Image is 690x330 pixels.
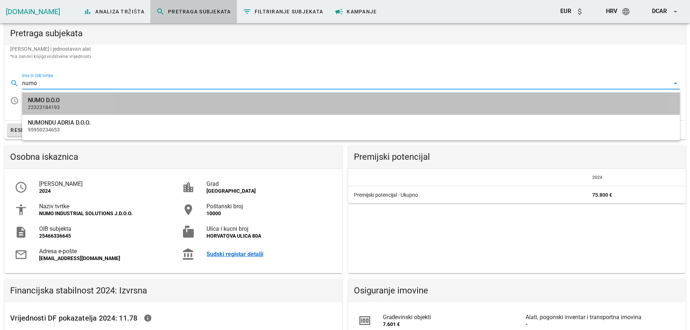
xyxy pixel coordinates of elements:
[335,7,377,16] span: Kampanje
[4,22,686,45] div: Pretraga subjekata
[182,181,195,194] i: location_city
[348,186,586,204] td: Premijski potencijal - Ukupno
[348,279,686,302] div: Osiguranje imovine
[526,321,676,327] div: -
[156,7,231,16] span: Pretraga subjekata
[243,7,323,16] span: Filtriranje subjekata
[39,233,164,239] div: 25466336645
[383,321,508,327] div: 7.601 €
[652,8,667,14] span: dcar
[39,225,164,232] div: OIB subjekta
[206,251,332,258] a: Sudski registar detalji
[4,279,342,302] div: Financijska stabilnost 2024: Izvrsna
[671,79,680,88] i: arrow_drop_down
[10,96,19,105] i: access_time
[586,169,686,186] th: 2024
[14,226,28,239] i: description
[671,7,680,16] i: arrow_drop_down
[182,226,195,239] i: markunread_mailbox
[83,7,92,16] i: bar_chart
[243,7,251,16] i: filter_list
[39,210,164,217] div: NUMO INDUSTRIAL SOLUTIONS J.D.O.O.
[28,119,674,126] div: NUMONDU ADRIA D.O.O.
[182,248,195,261] i: account_balance
[10,126,50,134] span: Resetiraj
[28,127,674,133] div: 95950234653
[4,145,342,168] div: Osobna iskaznica
[358,314,371,327] i: money
[6,7,60,16] a: [DOMAIN_NAME]
[10,79,19,88] i: search
[206,225,332,232] div: Ulica i kucni broj
[383,314,508,321] div: Građevinski objekti
[39,180,164,187] div: [PERSON_NAME]
[592,175,602,180] span: 2024
[586,186,686,204] td: 75.800 €
[7,124,53,137] button: Resetiraj
[348,145,686,168] div: Premijski potencijal
[560,8,571,14] span: EUR
[39,248,164,255] div: Adresa e-pošte
[39,203,164,210] div: Naziv tvrtke
[14,248,28,261] i: mail_outline
[14,181,28,194] i: access_time
[22,73,53,79] label: Ime ili OIB tvrtke
[39,255,164,262] div: [EMAIL_ADDRESS][DOMAIN_NAME]
[22,78,670,89] input: Počnite upisivati za pretragu
[606,8,617,14] span: hrv
[335,7,343,16] i: campaign
[14,203,28,216] i: accessibility
[83,7,145,16] span: Analiza tržišta
[28,97,674,104] div: NUMO D.O.O
[206,210,332,217] div: 10000
[206,233,332,239] div: HORVATOVA ULICA 80A
[10,53,680,60] div: *na osnovi knjigovodstvene vrijednosti
[156,7,165,16] i: search
[39,188,164,194] div: 2024
[143,314,152,322] i: info
[526,314,676,321] div: Alati, pogonski inventar i transportna imovina
[28,104,674,110] div: 22323184193
[576,7,584,16] i: attach_money
[206,188,332,194] div: [GEOGRAPHIC_DATA]
[206,180,332,187] div: Grad
[206,203,332,210] div: Poštanski broj
[182,203,195,216] i: room
[4,45,686,66] div: [PERSON_NAME] i jednostavan alat
[622,7,630,16] i: language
